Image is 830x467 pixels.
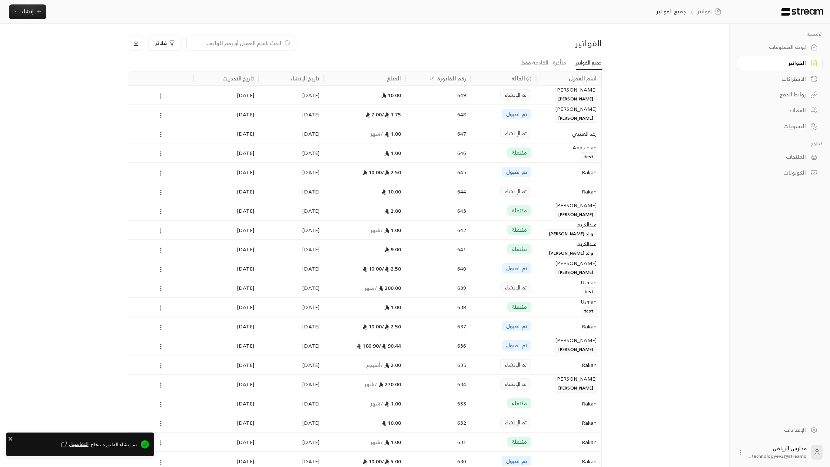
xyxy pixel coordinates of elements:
div: [DATE] [263,201,319,220]
div: Rakan [540,355,597,374]
div: 200.00 [328,278,401,297]
div: [PERSON_NAME] [540,375,597,383]
span: technology+v2@streamp... [749,452,807,460]
div: [DATE] [198,278,254,297]
span: إنشاء [21,7,34,16]
span: 2.50 / [382,264,401,273]
span: تم الإنشاء [505,361,527,368]
div: 641 [410,240,466,259]
a: متأخرة [553,56,566,69]
div: Rakan [540,317,597,336]
span: [PERSON_NAME] [555,114,597,123]
div: اسم العميل [569,74,597,83]
div: [PERSON_NAME] [540,259,597,267]
div: [DATE] [198,105,254,124]
a: جميع الفواتير [576,56,602,70]
div: [DATE] [263,259,319,278]
div: [DATE] [263,413,319,432]
div: الاشتراكات [746,75,806,83]
div: [PERSON_NAME] [540,86,597,94]
div: 639 [410,278,466,297]
span: تم الإنشاء [505,380,527,388]
div: [DATE] [263,221,319,239]
span: تم القبول [506,265,527,272]
div: 10.00 [328,259,401,278]
span: تم الإنشاء [505,188,527,195]
div: رقم الفاتورة [437,74,466,83]
div: 647 [410,124,466,143]
div: Usman [540,298,597,306]
div: تاريخ التحديث [222,74,254,83]
div: 1.00 [328,298,401,317]
span: [PERSON_NAME] [555,268,597,277]
span: / شهر [371,225,384,235]
div: Rakan [540,413,597,432]
span: 2.50 / [382,322,401,331]
div: [DATE] [198,163,254,182]
a: الاشتراكات [737,72,823,86]
div: 1.00 [328,394,401,413]
span: تم القبول [506,110,527,118]
span: [PERSON_NAME] [555,95,597,103]
div: 637 [410,317,466,336]
div: 636 [410,336,466,355]
div: الكوبونات [746,169,806,176]
span: تم القبول [506,168,527,176]
span: test [581,307,597,315]
span: / شهر [365,283,378,292]
div: [DATE] [263,240,319,259]
div: [DATE] [263,105,319,124]
div: 10.00 [328,317,401,336]
div: [DATE] [198,259,254,278]
div: 633 [410,394,466,413]
div: العملاء [746,107,806,114]
button: close [8,435,13,442]
span: test [581,152,597,161]
a: الفواتير [697,7,724,16]
span: تم القبول [506,342,527,349]
span: / شهر [371,437,384,447]
div: 635 [410,355,466,374]
div: [DATE] [263,355,319,374]
div: [DATE] [198,375,254,394]
div: [DATE] [263,124,319,143]
div: [DATE] [198,394,254,413]
div: [DATE] [263,278,319,297]
div: 642 [410,221,466,239]
span: / شهر [371,129,384,138]
a: المنتجات [737,150,823,164]
div: الفواتير [488,37,601,49]
div: 10.00 [328,182,401,201]
a: التسويات [737,119,823,133]
div: [DATE] [263,433,319,451]
span: فلاتر [155,40,167,46]
div: عبدالكريم [540,240,597,248]
a: الفواتير [737,56,823,70]
span: مكتملة [512,438,527,446]
div: [DATE] [263,394,319,413]
div: [DATE] [198,336,254,355]
button: التفاصيل [60,441,89,448]
div: [DATE] [198,86,254,105]
div: [DATE] [198,317,254,336]
a: الكوبونات [737,166,823,180]
div: Rakan [540,182,597,201]
div: التسويات [746,123,806,130]
span: الحالة [511,74,525,82]
span: تم الإنشاء [505,91,527,99]
span: مكتملة [512,245,527,253]
div: [DATE] [198,201,254,220]
span: تم الإنشاء [505,419,527,426]
span: مكتملة [512,226,527,233]
span: والد [PERSON_NAME] [546,229,597,238]
div: [DATE] [198,240,254,259]
div: Usman [540,278,597,287]
div: 634 [410,375,466,394]
span: / أسبوع [366,360,384,370]
div: [PERSON_NAME] [540,201,597,209]
div: 640 [410,259,466,278]
span: مكتملة [512,207,527,214]
div: لوحة المعلومات [746,43,806,51]
div: 7.00 [328,105,401,124]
